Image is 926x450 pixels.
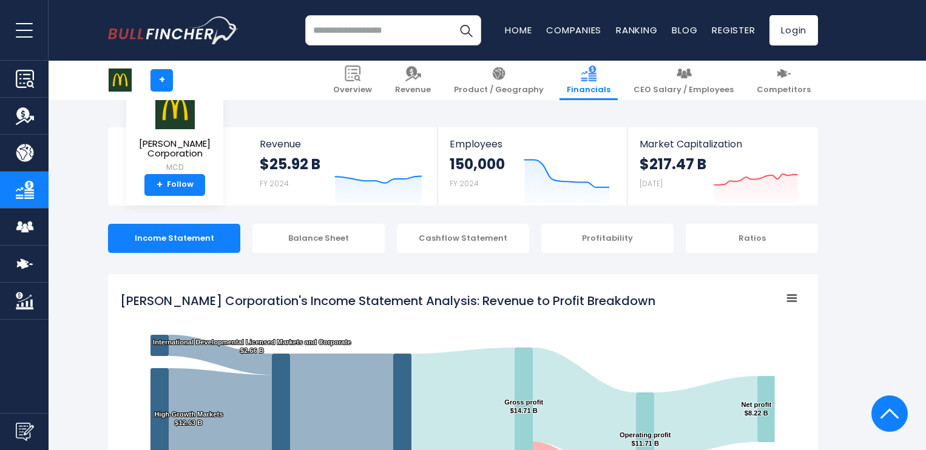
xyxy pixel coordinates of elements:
[108,224,240,253] div: Income Statement
[712,24,755,36] a: Register
[326,61,379,100] a: Overview
[741,401,771,417] text: Net profit $8.22 B
[260,155,320,173] strong: $25.92 B
[640,155,706,173] strong: $217.47 B
[252,224,385,253] div: Balance Sheet
[135,89,214,174] a: [PERSON_NAME] Corporation MCD
[769,15,818,45] a: Login
[333,85,372,95] span: Overview
[150,69,173,92] a: +
[144,174,205,196] a: +Follow
[450,178,479,189] small: FY 2024
[154,411,223,426] text: High-Growth Markets $12.63 B
[120,292,655,309] tspan: [PERSON_NAME] Corporation's Income Statement Analysis: Revenue to Profit Breakdown
[438,127,626,206] a: Employees 150,000 FY 2024
[450,138,614,150] span: Employees
[567,85,610,95] span: Financials
[397,224,529,253] div: Cashflow Statement
[109,69,132,92] img: MCD logo
[136,162,214,173] small: MCD
[505,24,532,36] a: Home
[260,178,289,189] small: FY 2024
[640,178,663,189] small: [DATE]
[634,85,734,95] span: CEO Salary / Employees
[395,85,431,95] span: Revenue
[626,61,741,100] a: CEO Salary / Employees
[546,24,601,36] a: Companies
[559,61,618,100] a: Financials
[136,139,214,159] span: [PERSON_NAME] Corporation
[541,224,674,253] div: Profitability
[248,127,438,206] a: Revenue $25.92 B FY 2024
[260,138,425,150] span: Revenue
[388,61,438,100] a: Revenue
[450,155,505,173] strong: 150,000
[108,16,238,44] img: bullfincher logo
[627,127,817,206] a: Market Capitalization $217.47 B [DATE]
[620,431,671,447] text: Operating profit $11.71 B
[749,61,818,100] a: Competitors
[108,16,238,44] a: Go to homepage
[157,180,163,190] strong: +
[672,24,697,36] a: Blog
[757,85,811,95] span: Competitors
[451,15,481,45] button: Search
[640,138,805,150] span: Market Capitalization
[616,24,657,36] a: Ranking
[686,224,818,253] div: Ratios
[504,398,543,414] text: Gross profit $14.71 B
[154,89,196,130] img: MCD logo
[447,61,551,100] a: Product / Geography
[454,85,544,95] span: Product / Geography
[153,338,351,354] text: International Developmental Licensed Markets and Corporate $2.66 B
